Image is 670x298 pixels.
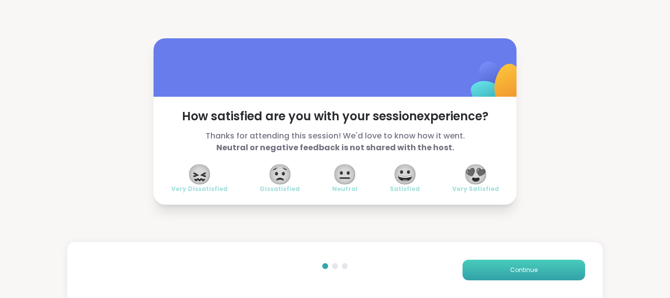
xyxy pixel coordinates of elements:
span: 😖 [187,165,212,183]
span: 😟 [268,165,292,183]
span: 😍 [464,165,488,183]
span: Continue [510,266,538,274]
span: 😀 [393,165,417,183]
img: ShareWell Logomark [448,36,545,134]
span: Very Dissatisfied [171,185,228,193]
span: Dissatisfied [260,185,300,193]
span: 😐 [333,165,357,183]
span: Neutral [332,185,358,193]
span: Satisfied [390,185,420,193]
span: Thanks for attending this session! We'd love to know how it went. [171,130,499,154]
b: Neutral or negative feedback is not shared with the host. [216,142,454,153]
button: Continue [463,260,585,280]
span: How satisfied are you with your session experience? [171,108,499,124]
span: Very Satisfied [452,185,499,193]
